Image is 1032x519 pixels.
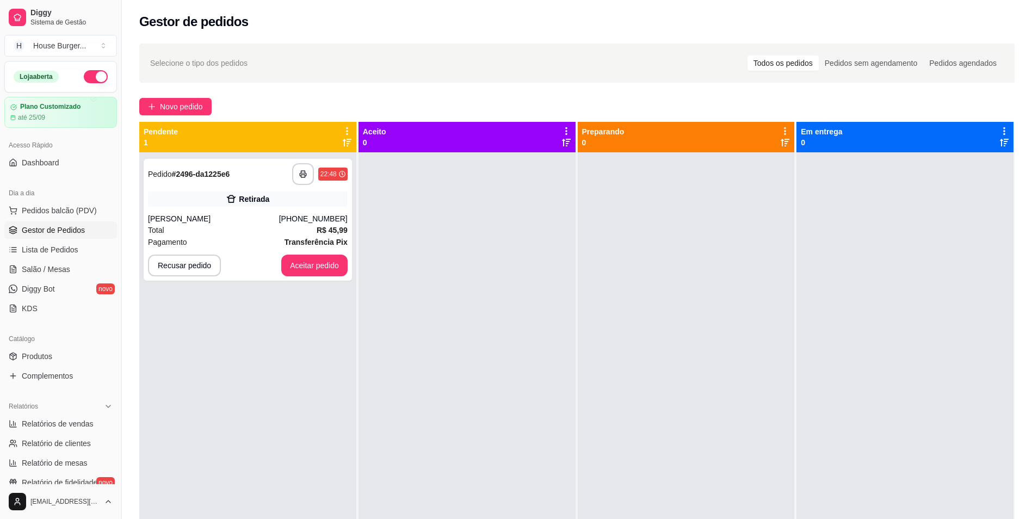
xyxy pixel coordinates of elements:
div: Acesso Rápido [4,137,117,154]
a: Gestor de Pedidos [4,221,117,239]
span: Novo pedido [160,101,203,113]
p: 0 [582,137,625,148]
span: Gestor de Pedidos [22,225,85,236]
div: Pedidos agendados [923,55,1003,71]
span: Pagamento [148,236,187,248]
a: Produtos [4,348,117,365]
a: Lista de Pedidos [4,241,117,258]
a: Plano Customizadoaté 25/09 [4,97,117,128]
a: Relatório de clientes [4,435,117,452]
div: Dia a dia [4,184,117,202]
p: Pendente [144,126,178,137]
span: Salão / Mesas [22,264,70,275]
button: [EMAIL_ADDRESS][DOMAIN_NAME] [4,489,117,515]
span: KDS [22,303,38,314]
span: Relatório de fidelidade [22,477,97,488]
div: 22:48 [320,170,337,178]
span: Diggy Bot [22,283,55,294]
button: Alterar Status [84,70,108,83]
p: Aceito [363,126,386,137]
div: House Burger ... [33,40,86,51]
span: plus [148,103,156,110]
p: Preparando [582,126,625,137]
div: [PHONE_NUMBER] [279,213,348,224]
span: Pedidos balcão (PDV) [22,205,97,216]
span: Total [148,224,164,236]
article: até 25/09 [18,113,45,122]
strong: Transferência Pix [285,238,348,246]
a: Relatório de fidelidadenovo [4,474,117,491]
span: Relatórios de vendas [22,418,94,429]
strong: # 2496-da1225e6 [172,170,230,178]
a: Dashboard [4,154,117,171]
a: Diggy Botnovo [4,280,117,298]
span: Dashboard [22,157,59,168]
div: Pedidos sem agendamento [819,55,923,71]
button: Pedidos balcão (PDV) [4,202,117,219]
button: Select a team [4,35,117,57]
h2: Gestor de pedidos [139,13,249,30]
a: Salão / Mesas [4,261,117,278]
button: Recusar pedido [148,255,221,276]
div: Todos os pedidos [747,55,819,71]
span: Selecione o tipo dos pedidos [150,57,248,69]
span: Lista de Pedidos [22,244,78,255]
span: Pedido [148,170,172,178]
p: 0 [801,137,842,148]
span: H [14,40,24,51]
a: Relatório de mesas [4,454,117,472]
strong: R$ 45,99 [317,226,348,234]
span: Produtos [22,351,52,362]
span: Complementos [22,370,73,381]
span: Relatório de mesas [22,458,88,468]
p: 0 [363,137,386,148]
a: KDS [4,300,117,317]
p: Em entrega [801,126,842,137]
span: Relatórios [9,402,38,411]
p: 1 [144,137,178,148]
a: Complementos [4,367,117,385]
span: Sistema de Gestão [30,18,113,27]
div: Loja aberta [14,71,59,83]
div: [PERSON_NAME] [148,213,279,224]
span: Diggy [30,8,113,18]
a: DiggySistema de Gestão [4,4,117,30]
div: Retirada [239,194,269,205]
span: [EMAIL_ADDRESS][DOMAIN_NAME] [30,497,100,506]
div: Catálogo [4,330,117,348]
a: Relatórios de vendas [4,415,117,432]
span: Relatório de clientes [22,438,91,449]
article: Plano Customizado [20,103,81,111]
button: Novo pedido [139,98,212,115]
button: Aceitar pedido [281,255,348,276]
